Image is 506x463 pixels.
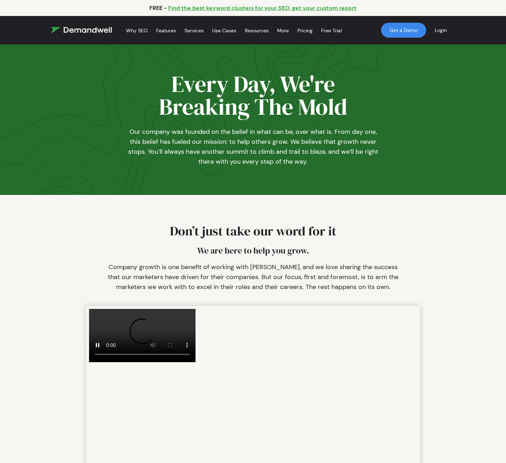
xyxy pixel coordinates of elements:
[277,19,289,42] a: More
[104,245,402,262] h4: We are here to help you grow.
[212,19,236,42] a: Use Cases
[297,19,313,42] a: Pricing
[321,19,342,42] a: Free Trial
[125,73,381,118] h1: Every Day, We're Breaking The Mold
[426,18,455,42] a: Login
[185,19,204,42] a: Services
[51,27,112,33] img: Demandwell Logo
[168,4,357,12] a: Find the best keyword clusters for your SEO, get your custom report
[126,19,148,42] a: Why SEO
[156,19,176,42] a: Features
[104,262,402,292] p: Company growth is one benefit of working with [PERSON_NAME], and we love sharing the success that...
[381,23,426,38] a: Get a Demo
[149,4,167,12] p: FREE -
[245,19,269,42] a: Resources
[104,223,402,245] h2: Don’t just take our word for it
[125,118,381,167] p: Our company was founded on the belief in what can be, over what is. From day one, this belief has...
